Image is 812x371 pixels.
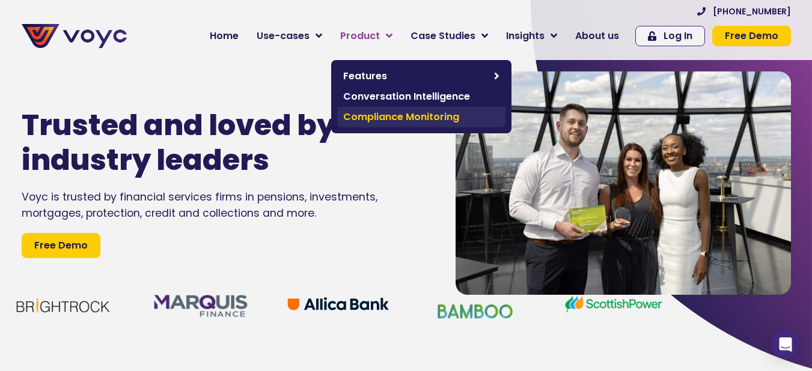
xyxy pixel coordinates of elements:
[713,7,791,16] span: [PHONE_NUMBER]
[257,29,310,43] span: Use-cases
[22,233,100,258] a: Free Demo
[331,24,401,48] a: Product
[697,7,791,16] a: [PHONE_NUMBER]
[337,107,505,127] a: Compliance Monitoring
[635,26,705,46] a: Log In
[201,24,248,48] a: Home
[771,330,800,359] div: Open Intercom Messenger
[497,24,566,48] a: Insights
[401,24,497,48] a: Case Studies
[22,24,127,48] img: voyc-full-logo
[664,31,692,41] span: Log In
[725,31,778,41] span: Free Demo
[337,86,505,107] a: Conversation Intelligence
[575,29,619,43] span: About us
[506,29,545,43] span: Insights
[22,189,420,221] div: Voyc is trusted by financial services firms in pensions, investments, mortgages, protection, cred...
[566,24,628,48] a: About us
[210,29,239,43] span: Home
[411,29,475,43] span: Case Studies
[343,89,499,104] span: Conversation Intelligence
[22,108,383,177] h1: Trusted and loved by industry leaders
[343,69,488,83] span: Features
[337,66,505,86] a: Features
[34,238,88,253] span: Free Demo
[248,24,331,48] a: Use-cases
[340,29,380,43] span: Product
[343,110,499,124] span: Compliance Monitoring
[712,26,791,46] a: Free Demo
